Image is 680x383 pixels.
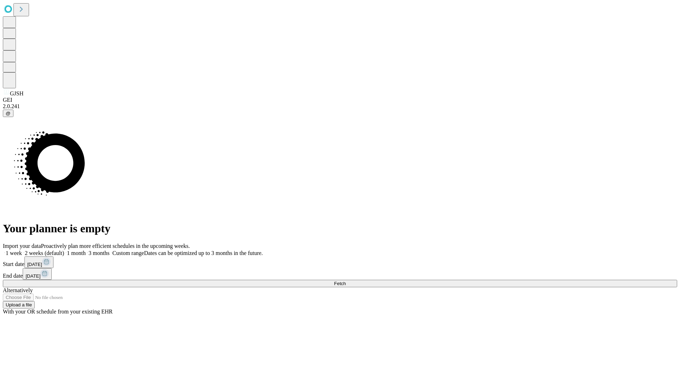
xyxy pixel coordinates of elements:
div: End date [3,268,677,280]
span: [DATE] [25,273,40,279]
span: Import your data [3,243,41,249]
span: 3 months [89,250,109,256]
button: Upload a file [3,301,35,309]
span: Fetch [334,281,346,286]
button: Fetch [3,280,677,287]
span: 1 week [6,250,22,256]
h1: Your planner is empty [3,222,677,235]
div: Start date [3,256,677,268]
span: @ [6,111,11,116]
button: [DATE] [24,256,53,268]
span: With your OR schedule from your existing EHR [3,309,113,315]
span: Custom range [112,250,144,256]
span: Dates can be optimized up to 3 months in the future. [144,250,263,256]
span: Proactively plan more efficient schedules in the upcoming weeks. [41,243,190,249]
span: [DATE] [27,262,42,267]
div: GEI [3,97,677,103]
span: Alternatively [3,287,33,293]
div: 2.0.241 [3,103,677,110]
button: @ [3,110,13,117]
button: [DATE] [23,268,52,280]
span: 1 month [67,250,86,256]
span: 2 weeks (default) [25,250,64,256]
span: GJSH [10,90,23,96]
